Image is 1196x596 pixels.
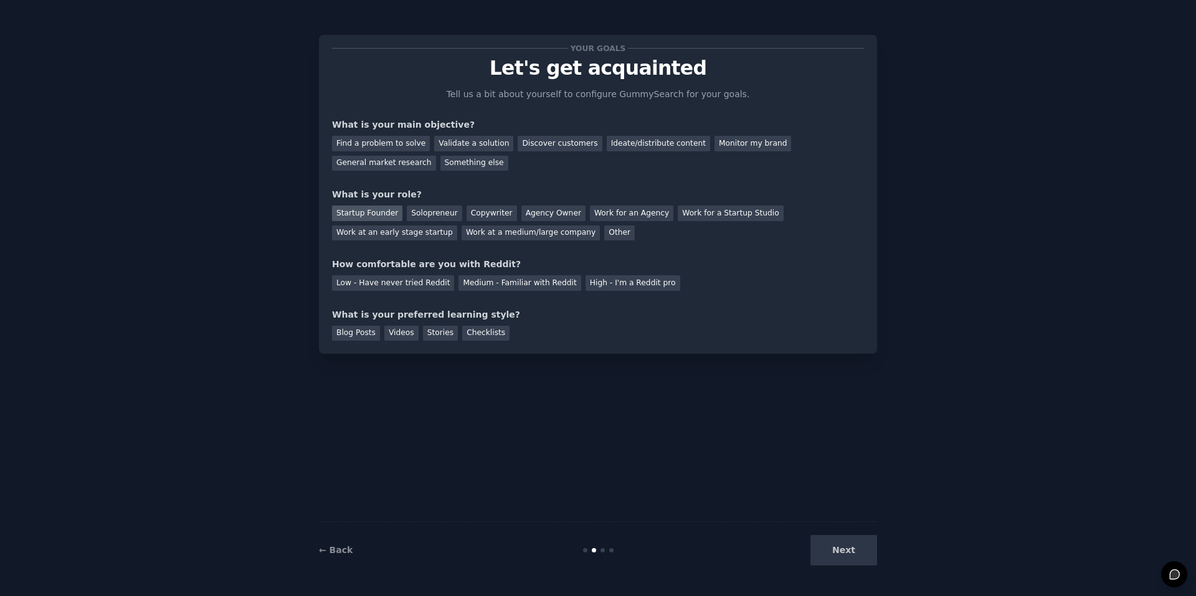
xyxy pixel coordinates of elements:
div: Checklists [462,326,510,341]
div: Stories [423,326,458,341]
a: ← Back [319,545,353,555]
div: Blog Posts [332,326,380,341]
div: General market research [332,156,436,171]
div: Copywriter [467,206,517,221]
div: Agency Owner [521,206,586,221]
span: Your goals [568,42,628,55]
div: Startup Founder [332,206,402,221]
div: Low - Have never tried Reddit [332,275,454,291]
div: Monitor my brand [714,136,791,151]
div: Work for a Startup Studio [678,206,783,221]
div: What is your main objective? [332,118,864,131]
div: High - I'm a Reddit pro [586,275,680,291]
div: Find a problem to solve [332,136,430,151]
div: Work at a medium/large company [462,225,600,241]
div: Other [604,225,635,241]
div: Something else [440,156,508,171]
div: How comfortable are you with Reddit? [332,258,864,271]
div: Validate a solution [434,136,513,151]
div: Videos [384,326,419,341]
div: Solopreneur [407,206,462,221]
div: What is your role? [332,188,864,201]
div: Discover customers [518,136,602,151]
div: Work at an early stage startup [332,225,457,241]
p: Let's get acquainted [332,57,864,79]
div: Medium - Familiar with Reddit [458,275,581,291]
div: Ideate/distribute content [607,136,710,151]
p: Tell us a bit about yourself to configure GummySearch for your goals. [441,88,755,101]
div: What is your preferred learning style? [332,308,864,321]
div: Work for an Agency [590,206,673,221]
